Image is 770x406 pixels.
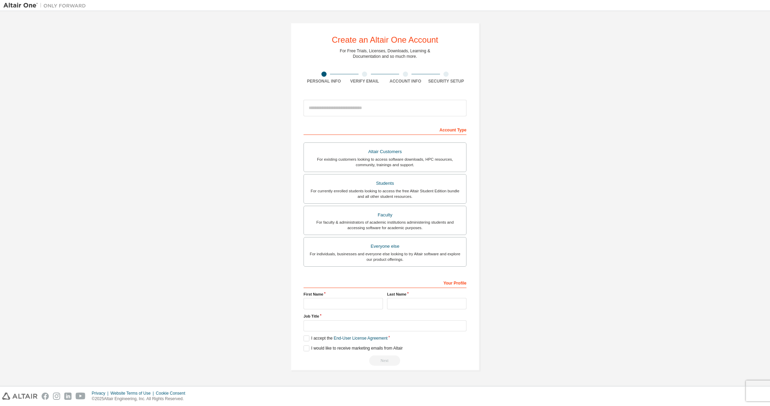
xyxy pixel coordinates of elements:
[304,291,383,297] label: First Name
[304,313,466,319] label: Job Title
[76,393,86,400] img: youtube.svg
[64,393,71,400] img: linkedin.svg
[304,124,466,135] div: Account Type
[334,336,388,341] a: End-User License Agreement
[92,396,189,402] p: © 2025 Altair Engineering, Inc. All Rights Reserved.
[304,335,387,341] label: I accept the
[110,391,156,396] div: Website Terms of Use
[304,355,466,366] div: Read and acccept EULA to continue
[304,277,466,288] div: Your Profile
[308,147,462,157] div: Altair Customers
[385,78,426,84] div: Account Info
[308,179,462,188] div: Students
[304,345,403,351] label: I would like to receive marketing emails from Altair
[92,391,110,396] div: Privacy
[426,78,467,84] div: Security Setup
[332,36,438,44] div: Create an Altair One Account
[308,220,462,231] div: For faculty & administrators of academic institutions administering students and accessing softwa...
[308,210,462,220] div: Faculty
[308,251,462,262] div: For individuals, businesses and everyone else looking to try Altair software and explore our prod...
[344,78,385,84] div: Verify Email
[304,78,344,84] div: Personal Info
[53,393,60,400] img: instagram.svg
[156,391,189,396] div: Cookie Consent
[308,188,462,199] div: For currently enrolled students looking to access the free Altair Student Edition bundle and all ...
[2,393,37,400] img: altair_logo.svg
[3,2,89,9] img: Altair One
[308,242,462,251] div: Everyone else
[387,291,466,297] label: Last Name
[308,157,462,168] div: For existing customers looking to access software downloads, HPC resources, community, trainings ...
[340,48,430,59] div: For Free Trials, Licenses, Downloads, Learning & Documentation and so much more.
[42,393,49,400] img: facebook.svg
